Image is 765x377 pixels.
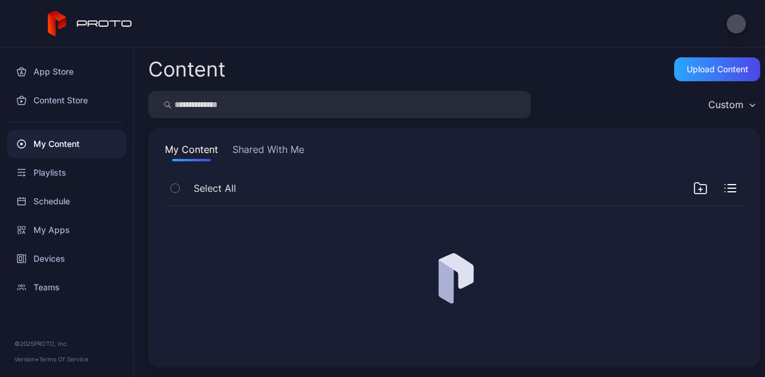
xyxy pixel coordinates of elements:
[7,273,126,302] a: Teams
[7,216,126,244] a: My Apps
[674,57,760,81] button: Upload Content
[7,187,126,216] a: Schedule
[7,86,126,115] a: Content Store
[702,91,760,118] button: Custom
[194,181,236,195] span: Select All
[163,142,221,161] button: My Content
[230,142,307,161] button: Shared With Me
[687,65,748,74] div: Upload Content
[7,244,126,273] a: Devices
[14,339,119,348] div: © 2025 PROTO, Inc.
[14,355,39,363] span: Version •
[7,130,126,158] a: My Content
[7,57,126,86] a: App Store
[7,158,126,187] a: Playlists
[148,59,225,79] div: Content
[39,355,88,363] a: Terms Of Service
[708,99,743,111] div: Custom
